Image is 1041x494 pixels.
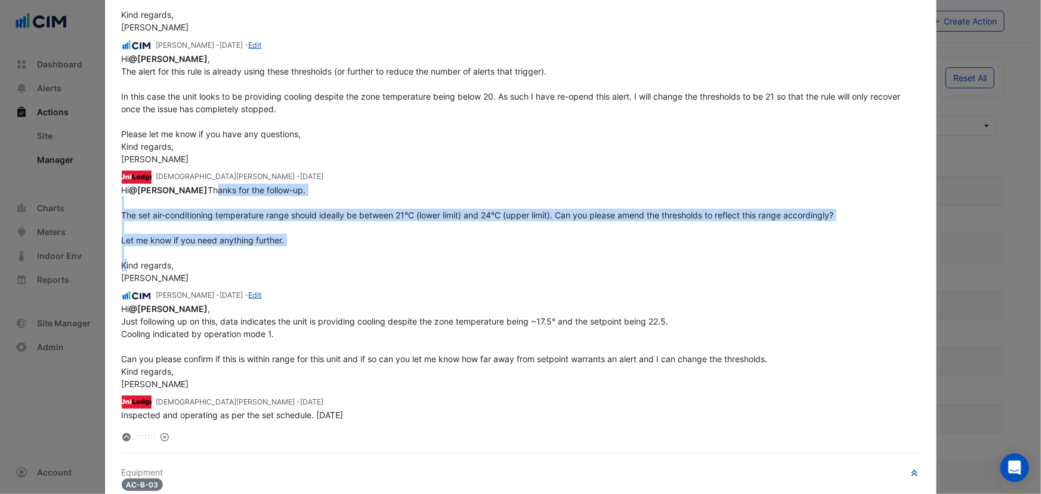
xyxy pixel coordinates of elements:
[160,432,169,442] fa-icon: Reset
[122,54,903,164] span: Hi , The alert for this rule is already using these thresholds (or further to reduce the number o...
[129,185,208,195] span: manuel.margelis@cimenviro.com [CIM]
[122,171,152,184] img: Unilodge
[122,39,152,52] img: CIM
[122,433,132,441] fa-layers: Scroll to Top
[249,291,262,300] a: Edit
[122,478,163,491] span: AC-B-03
[122,289,152,302] img: CIM
[156,40,262,51] small: [PERSON_NAME] - -
[122,468,920,478] h6: Equipment
[1000,453,1029,482] div: Open Intercom Messenger
[122,396,152,409] img: Unilodge
[122,410,344,420] span: Inspected and operating as per the set schedule. [DATE]
[220,291,243,300] span: 2025-08-12 10:37:14
[301,397,324,406] span: 2025-08-12 09:29:09
[122,304,768,389] span: Hi , Just following up on this, data indicates the unit is providing cooling despite the zone tem...
[156,290,262,301] small: [PERSON_NAME] - -
[156,171,324,182] small: [DEMOGRAPHIC_DATA][PERSON_NAME] -
[301,172,324,181] span: 2025-08-12 15:30:41
[129,304,208,314] span: krishna.lakshminarayanan@unilodge.com.au [Unilodge]
[220,41,243,50] span: 2025-08-12 15:41:52
[122,185,834,283] span: Hi Thanks for the follow-up. The set air-conditioning temperature range should ideally be between...
[156,397,324,407] small: [DEMOGRAPHIC_DATA][PERSON_NAME] -
[129,54,208,64] span: krishna.lakshminarayanan@unilodge.com.au [Unilodge]
[249,41,262,50] a: Edit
